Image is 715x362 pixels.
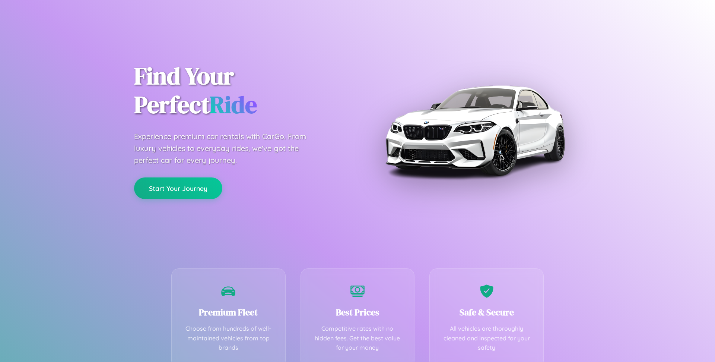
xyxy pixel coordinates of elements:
p: Choose from hundreds of well-maintained vehicles from top brands [183,324,274,353]
p: All vehicles are thoroughly cleaned and inspected for your safety [441,324,532,353]
h3: Premium Fleet [183,306,274,318]
h3: Best Prices [312,306,403,318]
button: Start Your Journey [134,177,222,199]
h1: Find Your Perfect [134,62,346,119]
p: Competitive rates with no hidden fees. Get the best value for your money [312,324,403,353]
img: Premium BMW car rental vehicle [382,37,568,224]
h3: Safe & Secure [441,306,532,318]
span: Ride [210,88,257,121]
p: Experience premium car rentals with CarGo. From luxury vehicles to everyday rides, we've got the ... [134,130,320,166]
